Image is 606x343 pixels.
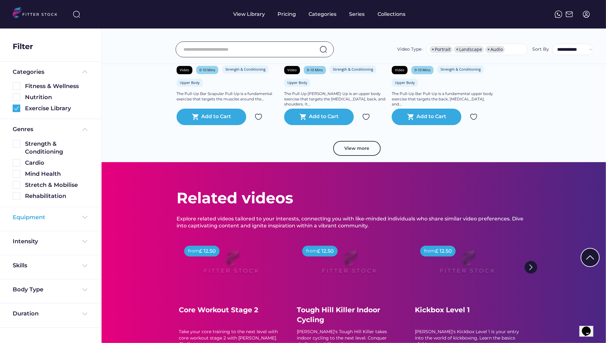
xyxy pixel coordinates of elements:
button: shopping_cart [407,113,415,121]
div: Video [180,67,189,72]
div: Collections [378,11,406,18]
div: Mind Health [25,170,89,178]
div: Add to Cart [417,113,447,121]
img: Frame%20%284%29.svg [81,213,89,221]
img: Rectangle%205126.svg [13,192,20,200]
div: Tough Hill Killer Indoor Cycling [297,305,401,325]
div: Strength & Conditioning [25,140,89,156]
img: Rectangle%205126.svg [13,93,20,101]
div: Kickbox Level 1 [415,305,519,315]
div: Upper Body [287,80,307,85]
img: Group%201000002324.svg [470,113,478,121]
img: search-normal%203.svg [73,10,80,18]
img: Group%201000002360.svg [13,105,20,112]
img: Frame%20%285%29.svg [81,126,89,133]
div: Strength & Conditioning [225,67,266,72]
li: Landscape [454,46,484,53]
span: × [456,47,459,52]
img: profile-circle.svg [583,10,590,18]
div: 0-10 Mins [415,67,430,72]
span: × [432,47,434,52]
span: × [487,47,490,52]
div: from [188,248,199,254]
div: Rehabilitation [25,192,89,200]
img: Frame%2079%20%281%29.svg [309,242,390,288]
div: Duration [13,310,39,318]
div: Cardio [25,159,89,167]
div: Genres [13,125,33,133]
img: Frame%20%285%29.svg [81,68,89,76]
div: Upper Body [180,80,200,85]
img: Rectangle%205126.svg [13,159,20,167]
div: Add to Cart [309,113,339,121]
div: 0-10 Mins [307,67,323,72]
div: 0-10 Mins [199,67,215,72]
div: The Pull-Up Bar Pull-Up is a fundamental upper body exercise that targets the back, [MEDICAL_DATA... [392,91,493,107]
div: Categories [13,68,44,76]
div: Explore related videos tailored to your interests, connecting you with like-minded individuals wh... [177,215,531,230]
div: Series [349,11,365,18]
button: shopping_cart [192,113,199,121]
div: fvck [309,3,317,10]
iframe: chat widget [579,318,600,337]
div: Add to Cart [202,113,231,121]
img: Rectangle%205126.svg [13,170,20,178]
img: Group%201000002322%20%281%29.svg [581,249,599,266]
div: from [306,248,317,254]
div: Pricing [278,11,296,18]
img: Frame%20%284%29.svg [81,238,89,245]
div: Body Type [13,286,43,294]
div: Video Type [397,46,422,53]
div: Skills [13,262,28,270]
div: View Library [234,11,265,18]
div: Stretch & Mobilise [25,181,89,189]
div: Sort By [532,46,549,53]
img: Frame%20%284%29.svg [81,262,89,270]
img: Rectangle%205126.svg [13,140,20,148]
div: Strength & Conditioning [440,67,481,72]
img: Group%201000002324.svg [362,113,370,121]
img: Frame%2079%20%281%29.svg [191,242,272,288]
div: Upper Body [395,80,415,85]
img: Frame%2051.svg [565,10,573,18]
div: Categories [309,11,337,18]
div: Fitness & Wellness [25,82,89,90]
div: Related videos [177,187,293,209]
button: shopping_cart [299,113,307,121]
img: meteor-icons_whatsapp%20%281%29.svg [555,10,562,18]
div: Intensity [13,238,38,245]
div: Exercise Library [25,105,89,112]
button: View more [333,141,381,156]
div: Video [287,67,297,72]
div: The Pull-Up Bar Scapular Pull-Up is a fundamental exercise that targets the muscles around the... [177,91,278,102]
div: Core Workout Stage 2 [179,305,283,315]
img: Frame%20%284%29.svg [81,310,89,318]
div: from [424,248,435,254]
img: Group%201000002324.svg [255,113,262,121]
li: Audio [485,46,505,53]
div: The Pull-Up [PERSON_NAME]-Up is an upper body exercise that targets the [MEDICAL_DATA], back, and... [284,91,385,107]
img: search-normal.svg [320,46,327,53]
div: Equipment [13,213,45,221]
li: Portrait [430,46,453,53]
img: LOGO.svg [13,7,63,20]
div: Video [395,67,404,72]
img: Rectangle%205126.svg [13,82,20,90]
img: Frame%20%284%29.svg [81,286,89,294]
img: Rectangle%205126.svg [13,181,20,189]
div: Nutrition [25,93,89,101]
img: Frame%2079%20%281%29.svg [427,242,508,288]
div: Strength & Conditioning [333,67,373,72]
img: Group%201000002322%20%281%29.svg [525,261,537,274]
div: Filter [13,41,33,52]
